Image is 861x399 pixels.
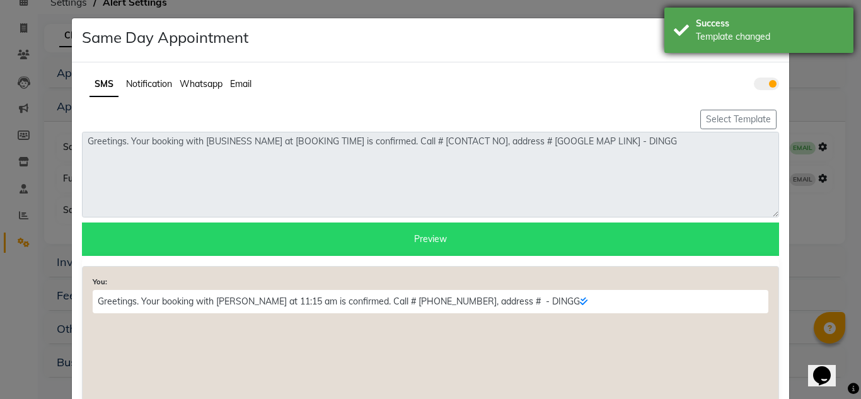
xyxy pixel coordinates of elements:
strong: You: [93,277,107,286]
p: Greetings. Your booking with [PERSON_NAME] at 11:15 am is confirmed. Call # [PHONE_NUMBER], addre... [93,290,768,313]
div: Template changed [696,30,844,43]
span: SMS [95,78,113,90]
h4: Same Day Appointment [82,28,248,47]
span: Email [230,78,251,90]
div: Success [696,17,844,30]
button: Select Template [700,110,777,129]
span: Whatsapp [180,78,222,90]
iframe: chat widget [808,349,848,386]
div: Preview [82,223,779,256]
span: Notification [126,78,172,90]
